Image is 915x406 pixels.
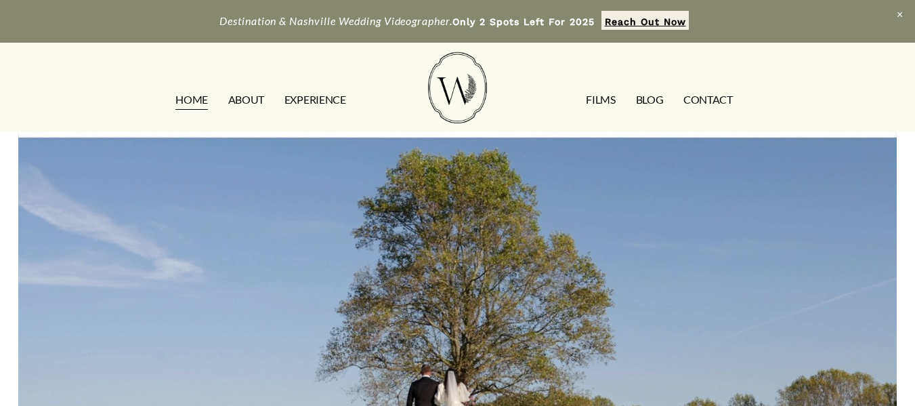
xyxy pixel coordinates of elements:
img: Wild Fern Weddings [428,52,486,123]
a: FILMS [586,89,615,111]
a: HOME [175,89,208,111]
a: Reach Out Now [601,11,689,30]
strong: Reach Out Now [605,16,686,27]
a: CONTACT [683,89,733,111]
a: ABOUT [228,89,264,111]
a: Blog [636,89,664,111]
a: EXPERIENCE [284,89,346,111]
